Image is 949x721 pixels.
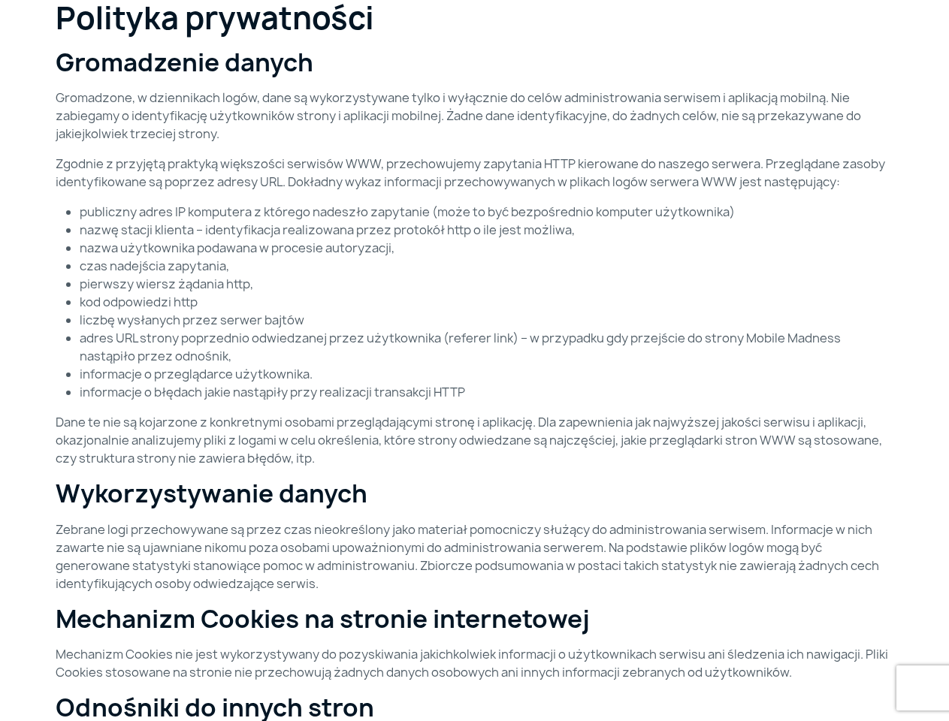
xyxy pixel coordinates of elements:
li: nazwę stacji klienta – identyfikacja realizowana przez protokół http o ile jest możliwa, [80,221,894,239]
li: nazwa użytkownika podawana w procesie autoryzacji, [80,239,894,257]
li: informacje o błędach jakie nastąpiły przy realizacji transakcji HTTP [80,383,894,401]
li: czas nadejścia zapytania, [80,257,894,275]
li: publiczny adres IP komputera z którego nadeszło zapytanie (może to być bezpośrednio komputer użyt... [80,203,894,221]
li: pierwszy wiersz żądania http, [80,275,894,293]
h2: Mechanizm Cookies na stronie internetowej [56,605,894,633]
h2: Gromadzenie danych [56,48,894,77]
li: informacje o przeglądarce użytkownika. [80,365,894,383]
li: liczbę wysłanych przez serwer bajtów [80,311,894,329]
li: kod odpowiedzi http [80,293,894,311]
p: Zebrane logi przechowywane są przez czas nieokreślony jako materiał pomocniczy służący do adminis... [56,520,894,593]
li: adres URL strony poprzednio odwiedzanej przez użytkownika (referer link) – w przypadku gdy przejś... [80,329,894,365]
h2: Wykorzystywanie danych [56,479,894,508]
p: Mechanizm Cookies nie jest wykorzystywany do pozyskiwania jakichkolwiek informacji o użytkownikac... [56,645,894,681]
p: Gromadzone, w dziennikach logów, dane są wykorzystywane tylko i wyłącznie do celów administrowani... [56,89,894,143]
p: Zgodnie z przyjętą praktyką większości serwisów WWW, przechowujemy zapytania HTTP kierowane do na... [56,155,894,191]
p: Dane te nie są kojarzone z konkretnymi osobami przeglądającymi stronę i aplikację. Dla zapewnieni... [56,413,894,467]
